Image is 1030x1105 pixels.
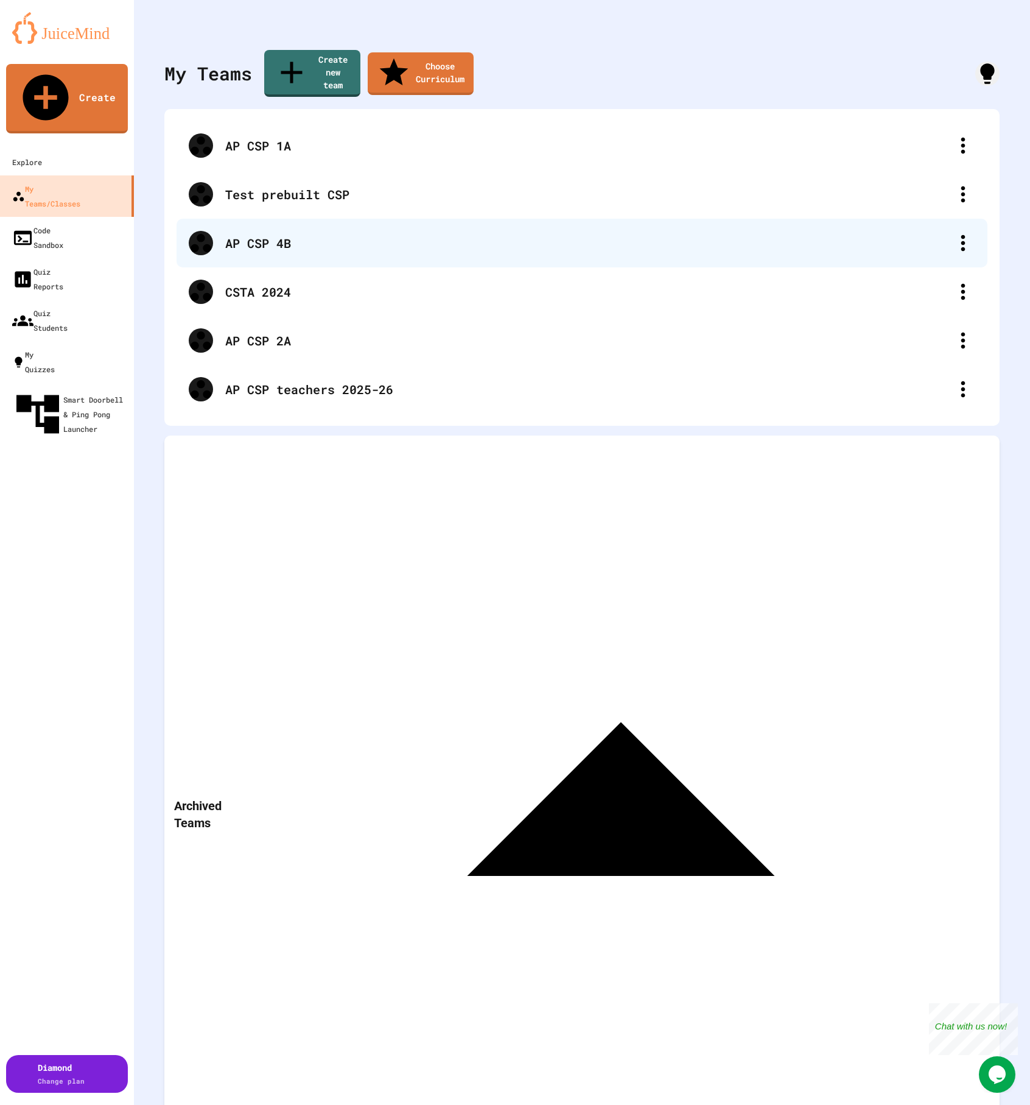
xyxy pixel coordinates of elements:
[975,62,1000,86] div: How it works
[164,60,252,87] div: My Teams
[225,185,951,203] div: Test prebuilt CSP
[6,1055,128,1093] button: DiamondChange plan
[177,316,987,365] div: AP CSP 2A
[225,234,951,252] div: AP CSP 4B
[368,52,474,95] a: Choose Curriculum
[225,380,951,398] div: AP CSP teachers 2025-26
[177,365,987,414] div: AP CSP teachers 2025-26
[12,155,42,169] div: Explore
[174,797,252,831] p: Archived Teams
[979,1056,1018,1093] iframe: chat widget
[177,219,987,267] div: AP CSP 4B
[6,64,128,133] a: Create
[225,136,951,155] div: AP CSP 1A
[177,121,987,170] div: AP CSP 1A
[12,223,63,252] div: Code Sandbox
[12,264,63,294] div: Quiz Reports
[225,331,951,350] div: AP CSP 2A
[12,182,80,211] div: My Teams/Classes
[177,170,987,219] div: Test prebuilt CSP
[12,306,68,335] div: Quiz Students
[177,267,987,316] div: CSTA 2024
[12,12,122,44] img: logo-orange.svg
[929,1003,1018,1055] iframe: chat widget
[12,347,55,376] div: My Quizzes
[12,389,129,440] div: Smart Doorbell & Ping Pong Launcher
[264,50,360,97] a: Create new team
[225,283,951,301] div: CSTA 2024
[38,1061,85,1087] div: Diamond
[38,1076,85,1086] span: Change plan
